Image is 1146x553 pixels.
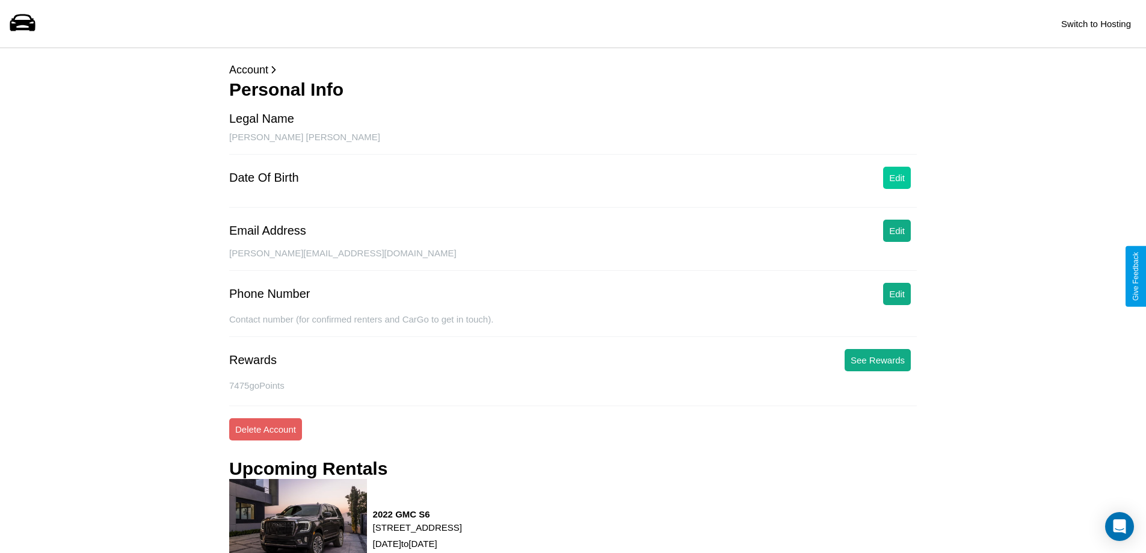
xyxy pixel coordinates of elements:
[229,459,387,479] h3: Upcoming Rentals
[229,132,917,155] div: [PERSON_NAME] [PERSON_NAME]
[229,224,306,238] div: Email Address
[373,509,462,519] h3: 2022 GMC S6
[229,314,917,337] div: Contact number (for confirmed renters and CarGo to get in touch).
[229,287,310,301] div: Phone Number
[883,283,911,305] button: Edit
[1055,13,1137,35] button: Switch to Hosting
[845,349,911,371] button: See Rewards
[373,519,462,536] p: [STREET_ADDRESS]
[373,536,462,552] p: [DATE] to [DATE]
[229,248,917,271] div: [PERSON_NAME][EMAIL_ADDRESS][DOMAIN_NAME]
[1132,252,1140,301] div: Give Feedback
[229,79,917,100] h3: Personal Info
[1105,512,1134,541] div: Open Intercom Messenger
[229,60,917,79] p: Account
[229,112,294,126] div: Legal Name
[883,220,911,242] button: Edit
[229,353,277,367] div: Rewards
[229,377,917,394] p: 7475 goPoints
[883,167,911,189] button: Edit
[229,418,302,440] button: Delete Account
[229,171,299,185] div: Date Of Birth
